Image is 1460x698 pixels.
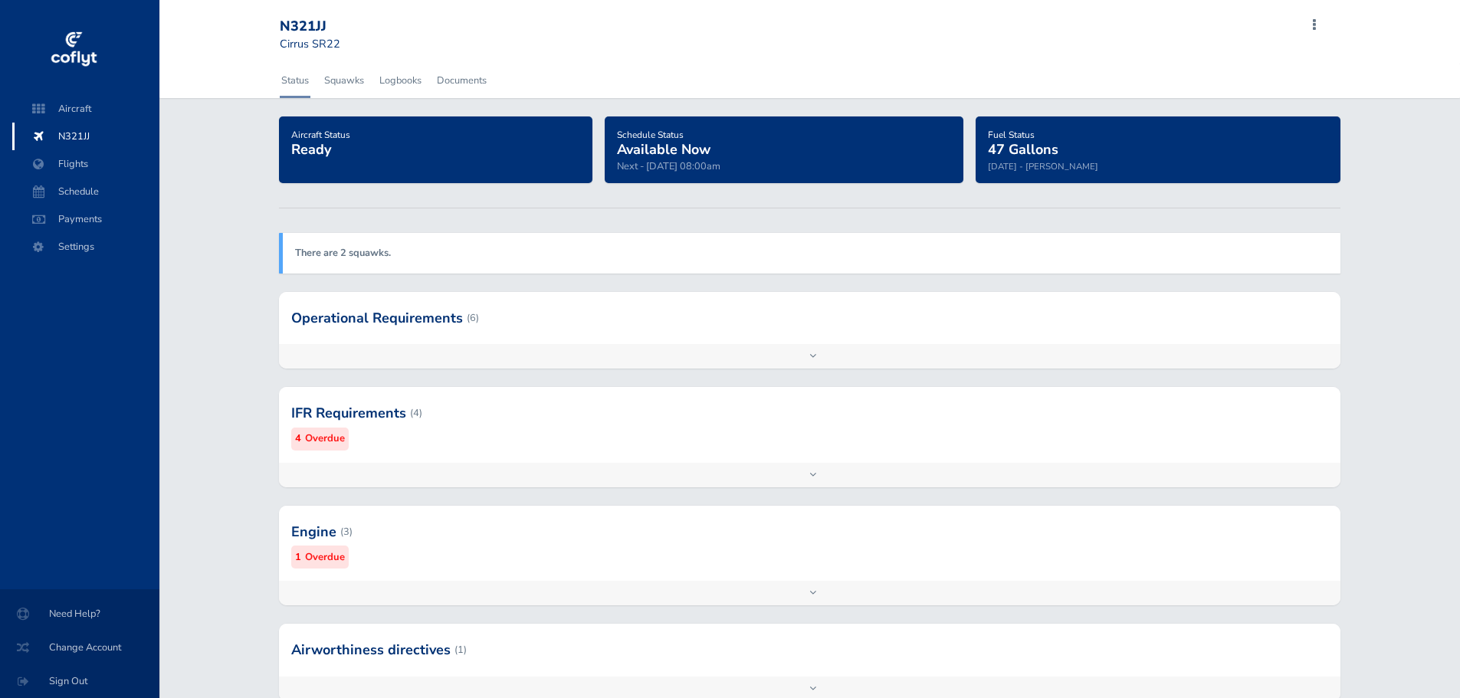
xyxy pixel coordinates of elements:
[988,160,1098,172] small: [DATE] - [PERSON_NAME]
[18,667,141,695] span: Sign Out
[291,129,350,141] span: Aircraft Status
[305,431,345,447] small: Overdue
[18,600,141,628] span: Need Help?
[28,123,144,150] span: N321JJ
[28,150,144,178] span: Flights
[28,205,144,233] span: Payments
[378,64,423,97] a: Logbooks
[617,159,720,173] span: Next - [DATE] 08:00am
[280,18,390,35] div: N321JJ
[435,64,488,97] a: Documents
[323,64,366,97] a: Squawks
[988,140,1058,159] span: 47 Gallons
[48,27,99,73] img: coflyt logo
[28,233,144,261] span: Settings
[295,246,391,260] a: There are 2 squawks.
[28,178,144,205] span: Schedule
[617,140,710,159] span: Available Now
[280,64,310,97] a: Status
[305,549,345,565] small: Overdue
[18,634,141,661] span: Change Account
[617,129,684,141] span: Schedule Status
[280,36,340,51] small: Cirrus SR22
[988,129,1035,141] span: Fuel Status
[291,140,331,159] span: Ready
[28,95,144,123] span: Aircraft
[617,124,710,159] a: Schedule StatusAvailable Now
